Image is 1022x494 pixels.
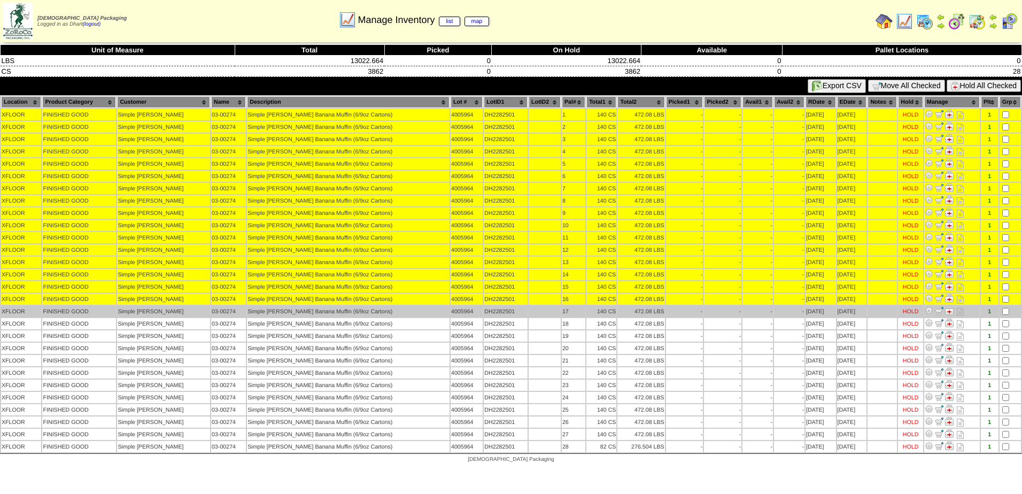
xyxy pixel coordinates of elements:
td: 472.08 LBS [617,195,664,206]
img: Manage Hold [945,417,954,426]
td: 03-00274 [211,134,246,145]
td: DH2282501 [484,109,528,120]
img: line_graph.gif [896,13,913,30]
td: 8 [562,195,585,206]
img: Move [935,282,943,290]
div: 1 [981,186,998,192]
td: 472.08 LBS [617,146,664,157]
td: Simple [PERSON_NAME] Banana Muffin (6/9oz Cartons) [247,158,450,169]
td: 3862 [235,66,384,77]
td: FINISHED GOOD [42,109,116,120]
td: Simple [PERSON_NAME] [117,109,210,120]
div: 1 [981,136,998,143]
td: XFLOOR [1,195,41,206]
td: 3 [562,134,585,145]
td: XFLOOR [1,171,41,182]
td: DH2282501 [484,158,528,169]
td: 140 CS [586,121,616,133]
img: arrowright.gif [989,21,997,30]
td: Simple [PERSON_NAME] [117,183,210,194]
td: - [666,195,703,206]
img: Manage Hold [945,294,954,303]
img: Adjust [925,417,933,426]
img: Move [935,343,943,352]
img: Adjust [925,380,933,389]
button: Move All Checked [868,80,945,92]
td: [DATE] [837,109,867,120]
td: Simple [PERSON_NAME] Banana Muffin (6/9oz Cartons) [247,146,450,157]
img: Adjust [925,245,933,253]
img: Move [935,405,943,413]
th: Customer [117,96,210,108]
td: XFLOOR [1,121,41,133]
td: 472.08 LBS [617,171,664,182]
td: Simple [PERSON_NAME] [117,134,210,145]
img: Move [935,159,943,167]
img: calendarblend.gif [948,13,965,30]
img: Adjust [925,306,933,315]
img: Manage Hold [945,134,954,143]
td: [DATE] [806,195,836,206]
td: XFLOOR [1,134,41,145]
td: 140 CS [586,109,616,120]
div: 1 [981,198,998,204]
th: Location [1,96,41,108]
th: Grp [1000,96,1021,108]
th: Pal# [562,96,585,108]
img: line_graph.gif [339,11,356,28]
td: - [774,121,804,133]
td: 4005964 [451,195,483,206]
img: Adjust [925,269,933,278]
td: DH2282501 [484,195,528,206]
td: 140 CS [586,146,616,157]
img: Manage Hold [945,146,954,155]
img: Manage Hold [945,331,954,339]
img: calendarcustomer.gif [1001,13,1018,30]
div: HOLD [903,173,919,180]
td: [DATE] [837,121,867,133]
th: LotID2 [529,96,561,108]
img: Adjust [925,171,933,180]
img: Move [935,306,943,315]
td: 4005964 [451,121,483,133]
img: Adjust [925,442,933,450]
th: Total2 [617,96,664,108]
img: Move [935,368,943,376]
img: Adjust [925,159,933,167]
img: Adjust [925,294,933,303]
span: [DEMOGRAPHIC_DATA] Packaging [37,16,127,21]
td: - [742,158,773,169]
td: 0 [641,66,783,77]
td: - [666,134,703,145]
img: Adjust [925,429,933,438]
td: 4 [562,146,585,157]
th: Description [247,96,450,108]
img: home.gif [876,13,893,30]
img: calendarinout.gif [969,13,986,30]
td: - [666,121,703,133]
img: Adjust [925,405,933,413]
img: Move [935,429,943,438]
td: XFLOOR [1,146,41,157]
img: Manage Hold [945,122,954,130]
img: Manage Hold [945,196,954,204]
td: - [666,158,703,169]
img: Adjust [925,368,933,376]
td: - [704,121,741,133]
td: 03-00274 [211,121,246,133]
img: Manage Hold [945,368,954,376]
td: 4005964 [451,171,483,182]
td: FINISHED GOOD [42,134,116,145]
td: 0 [384,56,492,66]
img: Move [935,392,943,401]
td: 472.08 LBS [617,121,664,133]
td: [DATE] [806,171,836,182]
span: Manage Inventory [358,14,489,26]
img: Move [935,220,943,229]
img: Adjust [925,343,933,352]
img: Manage Hold [945,233,954,241]
img: arrowright.gif [936,21,945,30]
img: Move [935,356,943,364]
td: 472.08 LBS [617,158,664,169]
td: 472.08 LBS [617,109,664,120]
